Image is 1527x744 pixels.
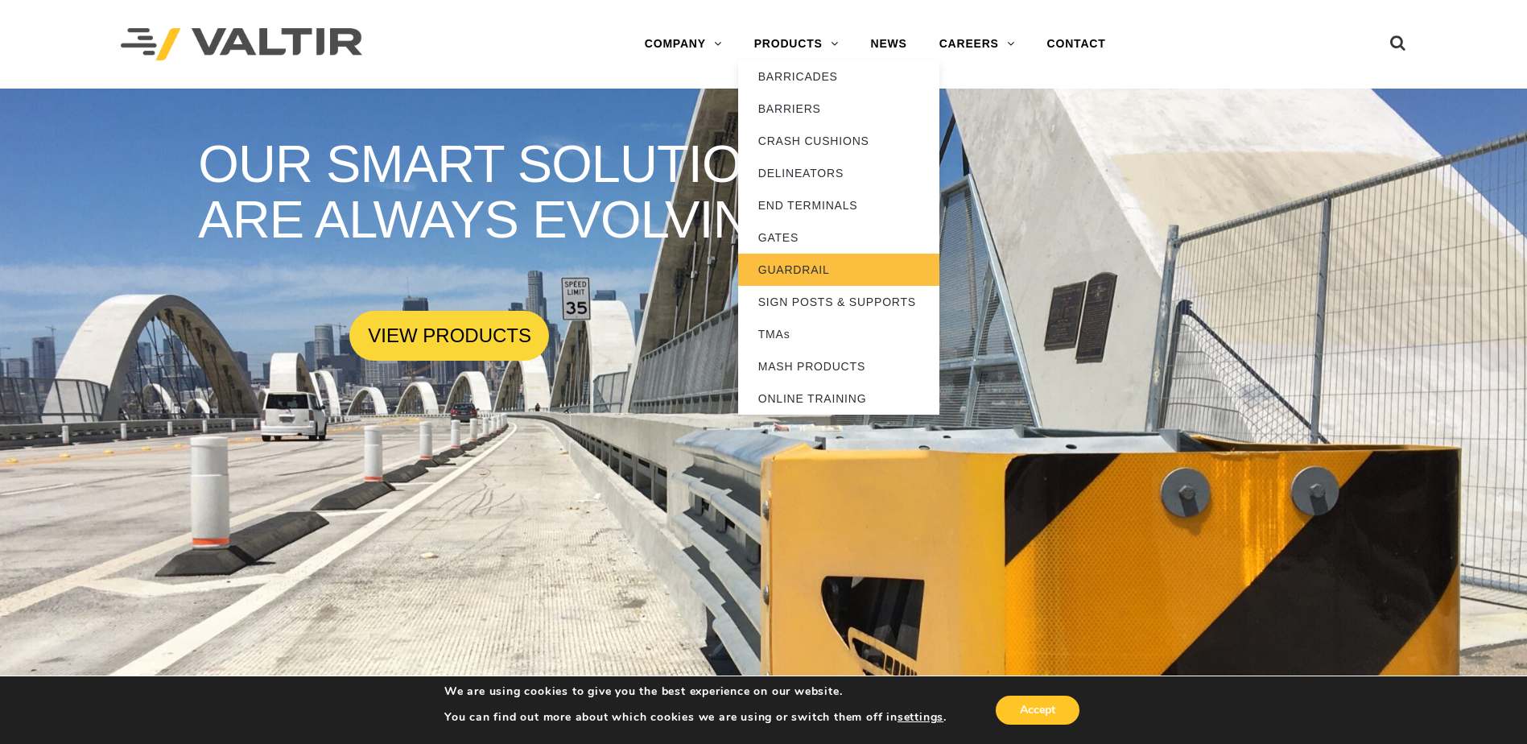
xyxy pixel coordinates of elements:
[738,125,939,157] a: CRASH CUSHIONS
[738,28,855,60] a: PRODUCTS
[444,684,947,699] p: We are using cookies to give you the best experience on our website.
[121,28,362,61] img: Valtir
[738,350,939,382] a: MASH PRODUCTS
[629,28,738,60] a: COMPANY
[738,254,939,286] a: GUARDRAIL
[1031,28,1122,60] a: CONTACT
[738,286,939,318] a: SIGN POSTS & SUPPORTS
[738,93,939,125] a: BARRIERS
[923,28,1031,60] a: CAREERS
[349,311,549,361] a: VIEW PRODUCTS
[898,710,943,725] button: settings
[738,382,939,415] a: ONLINE TRAINING
[738,189,939,221] a: END TERMINALS
[198,136,870,249] rs-layer: OUR SMART SOLUTIONS ARE ALWAYS EVOLVING.
[738,221,939,254] a: GATES
[738,60,939,93] a: BARRICADES
[738,318,939,350] a: TMAs
[855,28,923,60] a: NEWS
[444,710,947,725] p: You can find out more about which cookies we are using or switch them off in .
[996,696,1079,725] button: Accept
[738,157,939,189] a: DELINEATORS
